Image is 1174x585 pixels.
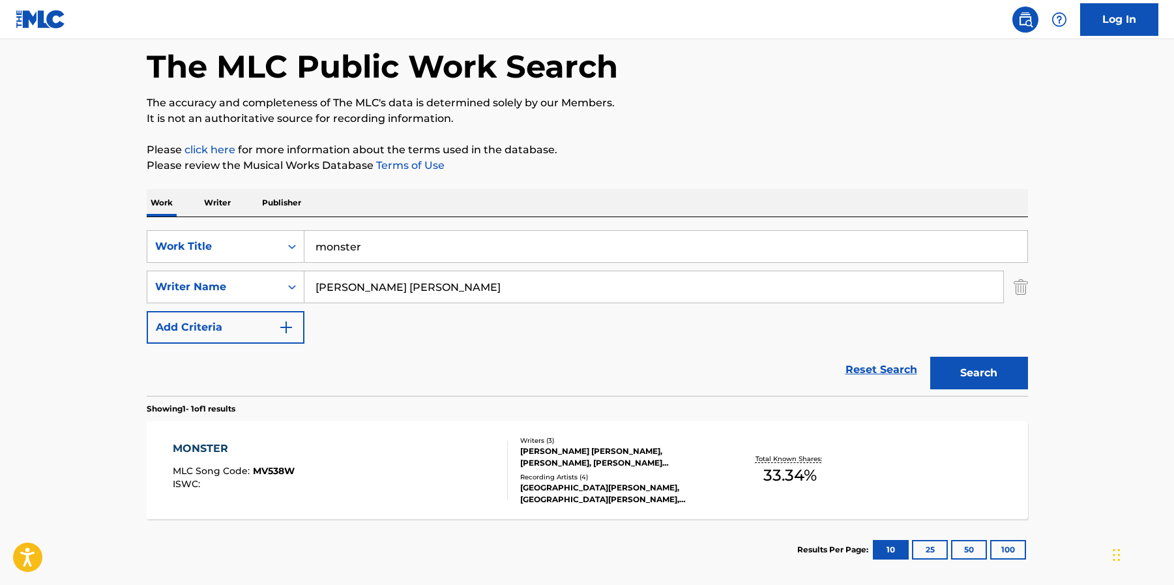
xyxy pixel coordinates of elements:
[990,540,1026,560] button: 100
[1018,12,1033,27] img: search
[147,142,1028,158] p: Please for more information about the terms used in the database.
[147,403,235,415] p: Showing 1 - 1 of 1 results
[912,540,948,560] button: 25
[147,111,1028,127] p: It is not an authoritative source for recording information.
[258,189,305,217] p: Publisher
[756,454,825,464] p: Total Known Shares:
[1051,12,1067,27] img: help
[951,540,987,560] button: 50
[520,445,717,469] div: [PERSON_NAME] [PERSON_NAME], [PERSON_NAME], [PERSON_NAME] [PERSON_NAME]
[173,465,253,477] span: MLC Song Code :
[155,279,272,295] div: Writer Name
[1012,7,1038,33] a: Public Search
[1080,3,1158,36] a: Log In
[520,472,717,482] div: Recording Artists ( 4 )
[374,159,445,172] a: Terms of Use
[173,441,295,457] div: MONSTER
[873,540,909,560] button: 10
[520,436,717,445] div: Writers ( 3 )
[147,95,1028,111] p: The accuracy and completeness of The MLC's data is determined solely by our Members.
[147,311,304,344] button: Add Criteria
[200,189,235,217] p: Writer
[155,239,272,254] div: Work Title
[1046,7,1072,33] div: Help
[173,478,203,490] span: ISWC :
[147,230,1028,396] form: Search Form
[1014,271,1028,303] img: Delete Criterion
[839,355,924,384] a: Reset Search
[278,320,294,335] img: 9d2ae6d4665cec9f34b9.svg
[16,10,66,29] img: MLC Logo
[1109,522,1174,585] iframe: Chat Widget
[253,465,295,477] span: MV538W
[147,158,1028,173] p: Please review the Musical Works Database
[763,464,817,487] span: 33.34 %
[930,357,1028,389] button: Search
[1113,535,1121,575] div: Drag
[147,47,618,86] h1: The MLC Public Work Search
[147,189,177,217] p: Work
[520,482,717,505] div: [GEOGRAPHIC_DATA][PERSON_NAME], [GEOGRAPHIC_DATA][PERSON_NAME], [GEOGRAPHIC_DATA][PERSON_NAME], V...
[797,544,872,556] p: Results Per Page:
[184,143,235,156] a: click here
[147,421,1028,519] a: MONSTERMLC Song Code:MV538WISWC:Writers (3)[PERSON_NAME] [PERSON_NAME], [PERSON_NAME], [PERSON_NA...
